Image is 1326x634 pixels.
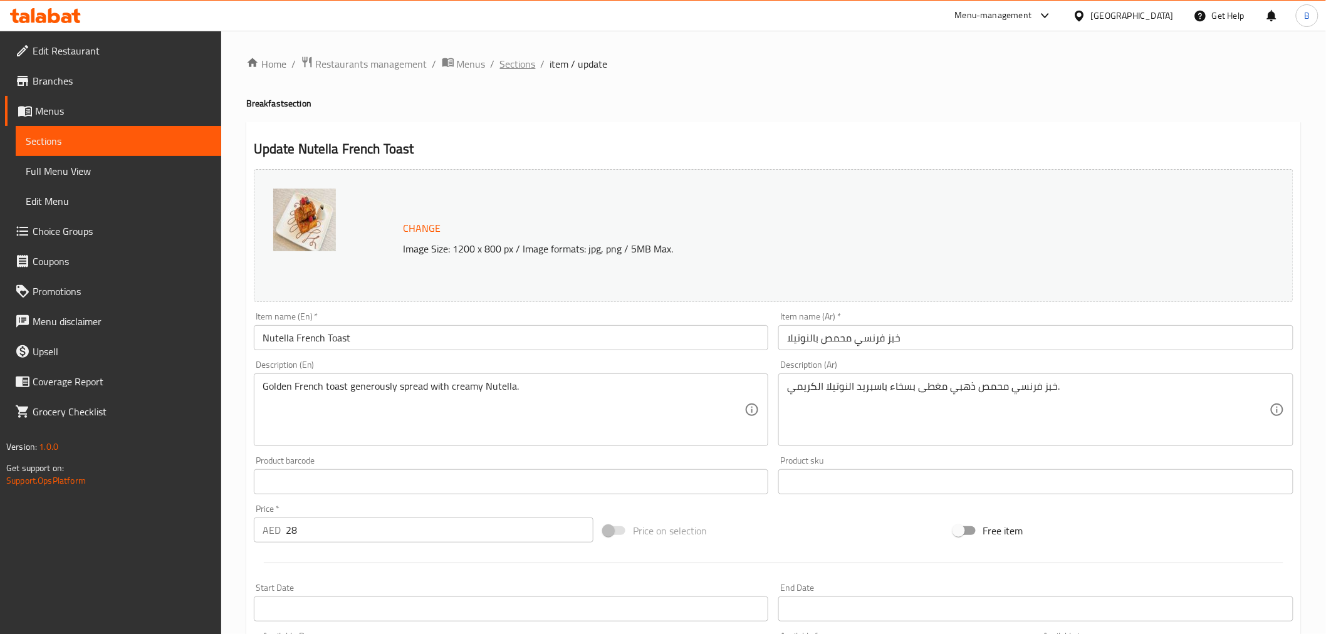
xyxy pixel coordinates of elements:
span: Sections [26,133,211,148]
a: Upsell [5,336,221,366]
input: Enter name En [254,325,769,350]
span: Grocery Checklist [33,404,211,419]
a: Restaurants management [301,56,427,72]
span: Menus [457,56,486,71]
li: / [491,56,495,71]
span: Full Menu View [26,164,211,179]
a: Grocery Checklist [5,397,221,427]
img: Nutella_french_toast638880135590912293.jpg [273,189,336,251]
a: Home [246,56,286,71]
li: / [541,56,545,71]
button: Change [399,216,446,241]
a: Edit Restaurant [5,36,221,66]
span: 1.0.0 [39,439,58,455]
textarea: خبز فرنسي محمص ذهبي مغطى بسخاء باسبريد النوتيلا الكريمي. [787,380,1270,440]
a: Sections [500,56,536,71]
span: Restaurants management [316,56,427,71]
span: Coverage Report [33,374,211,389]
a: Sections [16,126,221,156]
span: Menus [35,103,211,118]
span: Upsell [33,344,211,359]
span: Edit Menu [26,194,211,209]
p: AED [263,522,281,538]
p: Image Size: 1200 x 800 px / Image formats: jpg, png / 5MB Max. [399,241,1149,256]
div: [GEOGRAPHIC_DATA] [1091,9,1174,23]
a: Coverage Report [5,366,221,397]
input: Please enter product sku [778,469,1293,494]
a: Branches [5,66,221,96]
div: Menu-management [955,8,1032,23]
span: item / update [550,56,608,71]
span: Free item [983,523,1023,538]
nav: breadcrumb [246,56,1301,72]
li: / [432,56,437,71]
span: Price on selection [633,523,707,538]
span: Promotions [33,284,211,299]
span: Coupons [33,254,211,269]
a: Choice Groups [5,216,221,246]
a: Full Menu View [16,156,221,186]
input: Please enter price [286,517,593,543]
span: Menu disclaimer [33,314,211,329]
h2: Update Nutella French Toast [254,140,1293,158]
span: Edit Restaurant [33,43,211,58]
a: Coupons [5,246,221,276]
input: Please enter product barcode [254,469,769,494]
a: Edit Menu [16,186,221,216]
textarea: Golden French toast generously spread with creamy Nutella. [263,380,745,440]
a: Promotions [5,276,221,306]
input: Enter name Ar [778,325,1293,350]
li: / [291,56,296,71]
span: Get support on: [6,460,64,476]
span: Change [404,219,441,237]
span: Choice Groups [33,224,211,239]
a: Menu disclaimer [5,306,221,336]
a: Menus [5,96,221,126]
a: Support.OpsPlatform [6,472,86,489]
h4: Breakfast section [246,97,1301,110]
span: Branches [33,73,211,88]
span: B [1304,9,1310,23]
span: Version: [6,439,37,455]
a: Menus [442,56,486,72]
